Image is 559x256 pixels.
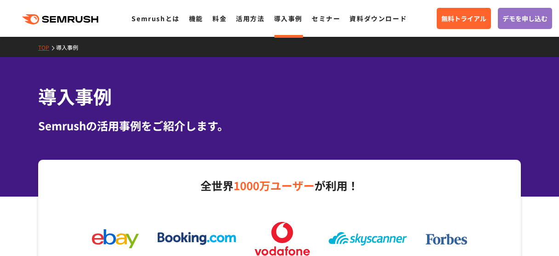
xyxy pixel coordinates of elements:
[236,14,264,23] a: 活用方法
[441,13,486,23] span: 無料トライアル
[329,232,407,245] img: skyscanner
[212,14,227,23] a: 料金
[38,117,521,134] div: Semrushの活用事例をご紹介します。
[312,14,340,23] a: セミナー
[92,229,139,248] img: ebay
[38,43,56,51] a: TOP
[234,177,314,193] span: 1000万ユーザー
[349,14,407,23] a: 資料ダウンロード
[189,14,203,23] a: 機能
[131,14,179,23] a: Semrushとは
[498,8,552,29] a: デモを申し込む
[274,14,302,23] a: 導入事例
[426,234,467,245] img: forbes
[502,13,548,23] span: デモを申し込む
[38,83,521,110] h1: 導入事例
[437,8,491,29] a: 無料トライアル
[255,222,310,256] img: vodafone
[56,43,85,51] a: 導入事例
[158,232,236,245] img: booking
[83,176,476,195] p: 全世界 が利用！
